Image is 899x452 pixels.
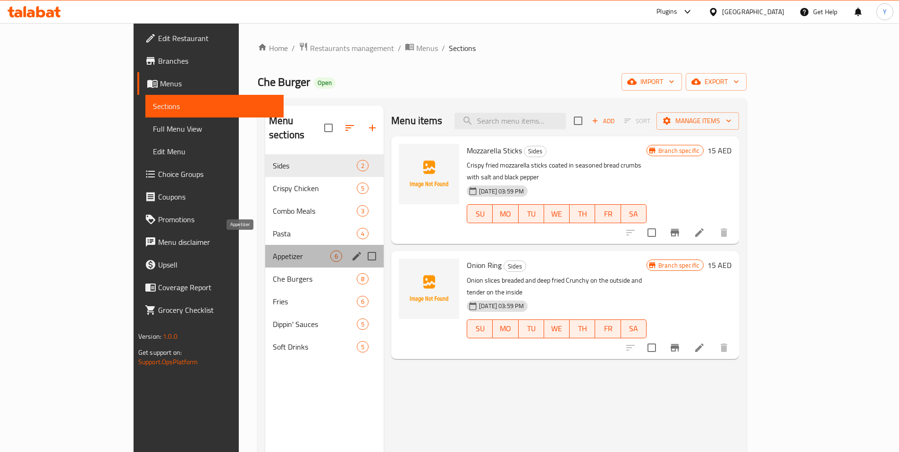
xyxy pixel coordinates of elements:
[265,290,384,313] div: Fries6
[158,191,276,202] span: Coupons
[467,258,502,272] span: Onion Ring
[656,6,677,17] div: Plugins
[350,249,364,263] button: edit
[519,319,544,338] button: TU
[137,276,284,299] a: Coverage Report
[273,183,357,194] span: Crispy Chicken
[707,259,731,272] h6: 15 AED
[595,204,621,223] button: FR
[883,7,887,17] span: Y
[265,268,384,290] div: Che Burgers8
[524,146,546,157] span: Sides
[548,207,566,221] span: WE
[137,185,284,208] a: Coupons
[145,117,284,140] a: Full Menu View
[357,161,368,170] span: 2
[713,336,735,359] button: delete
[158,214,276,225] span: Promotions
[621,319,647,338] button: SA
[160,78,276,89] span: Menus
[467,275,647,298] p: Onion slices breaded and deep fried Crunchy on the outside and tender on the inside
[273,205,357,217] div: Combo Meals
[137,163,284,185] a: Choice Groups
[273,273,357,285] div: Che Burgers
[686,73,747,91] button: export
[137,27,284,50] a: Edit Restaurant
[590,116,616,126] span: Add
[622,73,682,91] button: import
[694,342,705,353] a: Edit menu item
[454,113,566,129] input: search
[504,261,526,272] span: Sides
[496,207,514,221] span: MO
[357,341,369,352] div: items
[357,183,369,194] div: items
[357,228,369,239] div: items
[265,335,384,358] div: Soft Drinks5
[471,322,489,335] span: SU
[145,95,284,117] a: Sections
[357,184,368,193] span: 5
[416,42,438,54] span: Menus
[299,42,394,54] a: Restaurants management
[158,33,276,44] span: Edit Restaurant
[158,282,276,293] span: Coverage Report
[570,319,595,338] button: TH
[319,118,338,138] span: Select all sections
[642,338,662,358] span: Select to update
[265,313,384,335] div: Dippin' Sauces5
[265,245,384,268] div: Appetizer6edit
[588,114,618,128] button: Add
[621,204,647,223] button: SA
[357,275,368,284] span: 8
[137,72,284,95] a: Menus
[273,251,330,262] span: Appetizer
[163,330,177,343] span: 1.0.0
[292,42,295,54] li: /
[625,207,643,221] span: SA
[467,159,647,183] p: Crispy fried mozzarella sticks coated in seasoned bread crumbs with salt and black pepper
[338,117,361,139] span: Sort sections
[145,140,284,163] a: Edit Menu
[310,42,394,54] span: Restaurants management
[655,261,703,270] span: Branch specific
[357,229,368,238] span: 4
[399,259,459,319] img: Onion Ring
[475,187,528,196] span: [DATE] 03:59 PM
[153,146,276,157] span: Edit Menu
[573,322,591,335] span: TH
[273,341,357,352] span: Soft Drinks
[522,207,540,221] span: TU
[544,204,570,223] button: WE
[273,160,357,171] span: Sides
[544,319,570,338] button: WE
[258,71,310,92] span: Che Burger
[273,228,357,239] span: Pasta
[158,304,276,316] span: Grocery Checklist
[449,42,476,54] span: Sections
[273,318,357,330] div: Dippin' Sauces
[467,204,493,223] button: SU
[664,336,686,359] button: Branch-specific-item
[467,143,522,158] span: Mozzarella Sticks
[664,115,731,127] span: Manage items
[357,297,368,306] span: 6
[138,356,198,368] a: Support.OpsPlatform
[314,77,336,89] div: Open
[330,251,342,262] div: items
[599,322,617,335] span: FR
[158,55,276,67] span: Branches
[655,146,703,155] span: Branch specific
[357,207,368,216] span: 3
[137,253,284,276] a: Upsell
[493,204,518,223] button: MO
[265,151,384,362] nav: Menu sections
[314,79,336,87] span: Open
[693,76,739,88] span: export
[265,177,384,200] div: Crispy Chicken5
[471,207,489,221] span: SU
[656,112,739,130] button: Manage items
[399,144,459,204] img: Mozzarella Sticks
